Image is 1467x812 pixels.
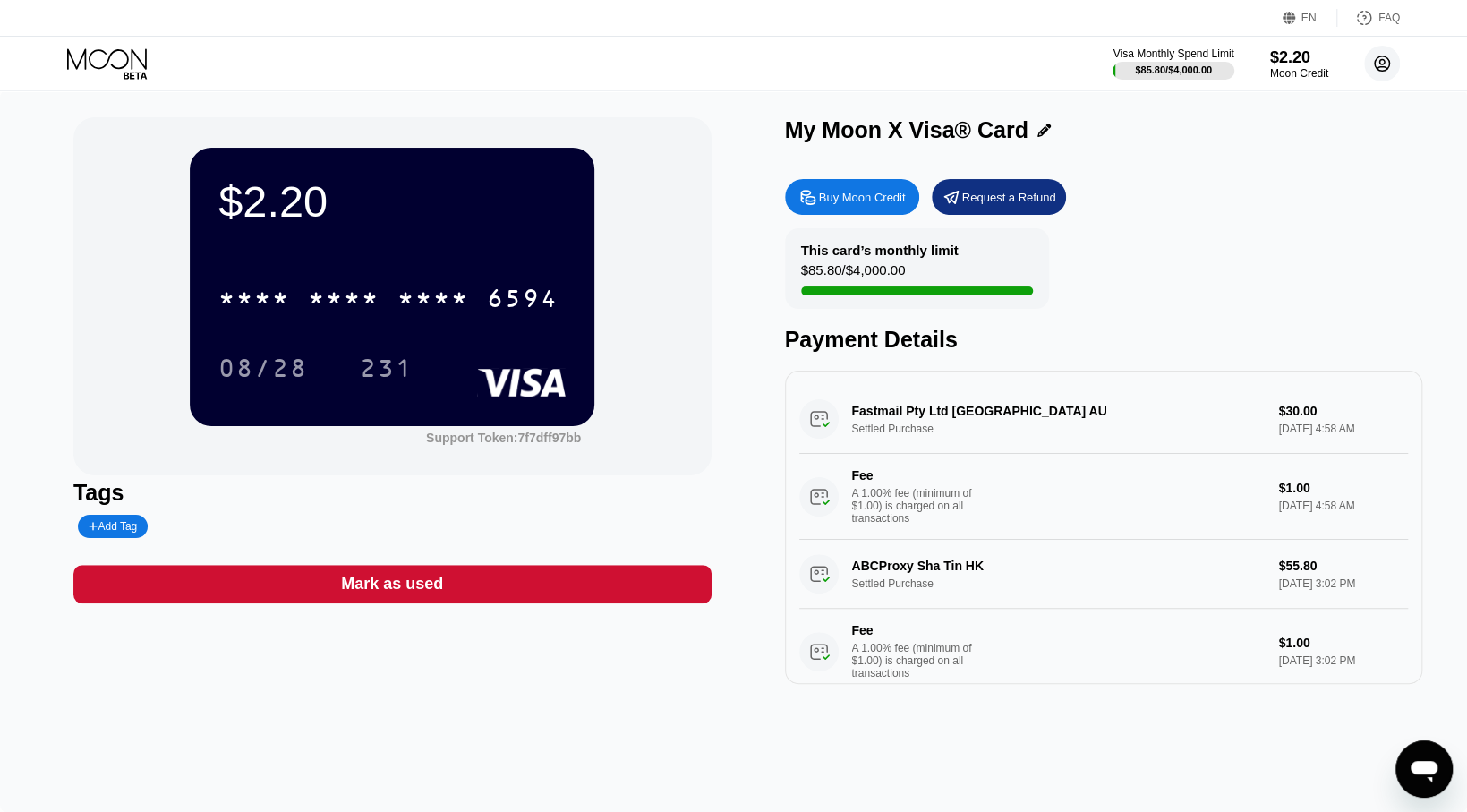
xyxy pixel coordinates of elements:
[799,454,1409,540] div: FeeA 1.00% fee (minimum of $1.00) is charged on all transactions$1.00[DATE] 4:58 AM
[785,117,1028,143] div: My Moon X Visa® Card
[932,179,1066,215] div: Request a Refund
[1270,67,1328,80] div: Moon Credit
[205,346,321,390] div: 08/28
[89,520,137,533] div: Add Tag
[852,468,977,483] div: Fee
[962,190,1056,205] div: Request a Refund
[1395,740,1453,798] iframe: Schaltfläche zum Öffnen des Messaging-Fensters
[801,243,959,258] div: This card’s monthly limit
[1113,47,1233,60] div: Visa Monthly Spend Limit
[1113,47,1233,80] div: Visa Monthly Spend Limit$85.80/$4,000.00
[1270,48,1328,67] div: $2.20
[1337,9,1400,27] div: FAQ
[360,356,414,385] div: 231
[218,356,308,385] div: 08/28
[852,623,977,637] div: Fee
[1270,48,1328,80] div: $2.20Moon Credit
[426,431,581,445] div: Support Token: 7f7dff97bb
[1279,481,1408,495] div: $1.00
[801,262,906,286] div: $85.80 / $4,000.00
[785,179,919,215] div: Buy Moon Credit
[218,176,566,227] div: $2.20
[346,346,427,390] div: 231
[1279,636,1408,650] div: $1.00
[852,487,986,525] div: A 1.00% fee (minimum of $1.00) is charged on all transactions
[1378,12,1400,24] div: FAQ
[1283,9,1337,27] div: EN
[78,515,148,538] div: Add Tag
[819,190,906,205] div: Buy Moon Credit
[341,574,443,594] div: Mark as used
[1279,654,1408,667] div: [DATE] 3:02 PM
[73,565,712,603] div: Mark as used
[1279,500,1408,512] div: [DATE] 4:58 AM
[1301,12,1317,24] div: EN
[785,327,1423,353] div: Payment Details
[426,431,581,445] div: Support Token:7f7dff97bb
[73,480,712,506] div: Tags
[799,609,1409,695] div: FeeA 1.00% fee (minimum of $1.00) is charged on all transactions$1.00[DATE] 3:02 PM
[852,642,986,680] div: A 1.00% fee (minimum of $1.00) is charged on all transactions
[487,286,559,315] div: 6594
[1135,64,1212,75] div: $85.80 / $4,000.00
